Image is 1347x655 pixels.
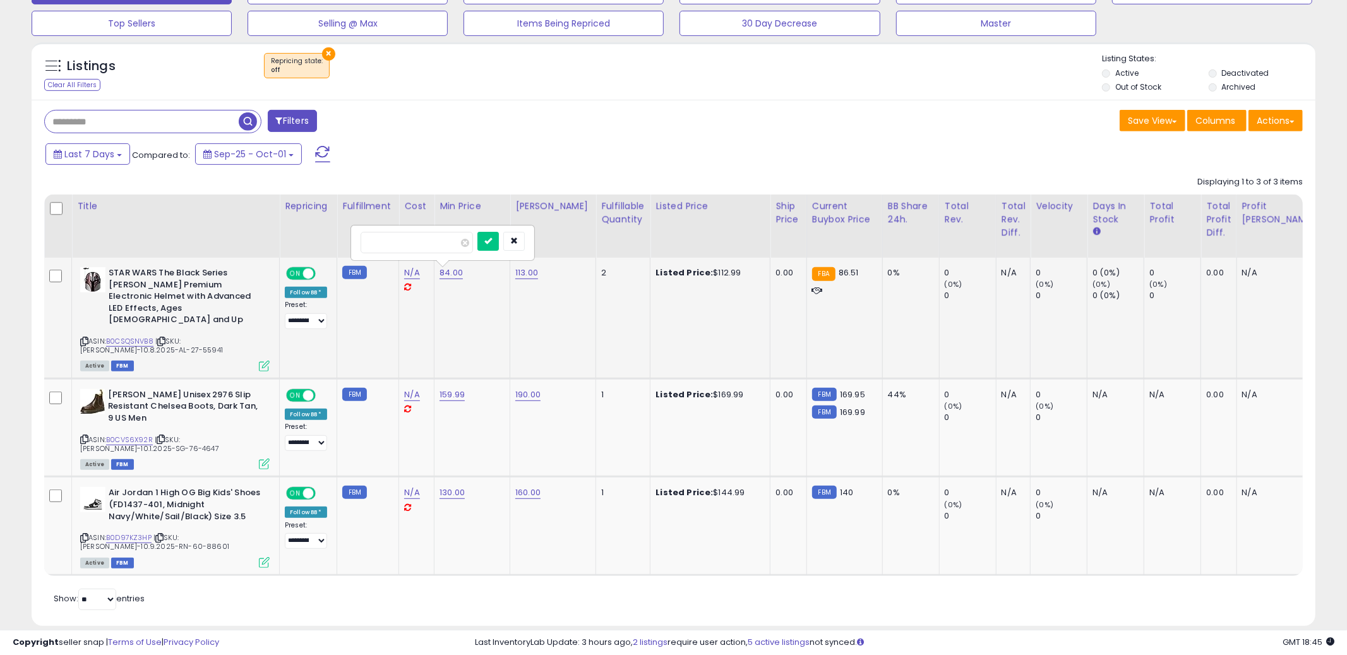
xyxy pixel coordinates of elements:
div: Current Buybox Price [812,200,877,226]
a: B0D97KZ3HP [106,532,152,543]
div: 1 [601,487,640,498]
b: STAR WARS The Black Series [PERSON_NAME] Premium Electronic Helmet with Advanced LED Effects, Age... [109,267,262,329]
div: Listed Price [656,200,765,213]
div: Follow BB * [285,507,327,518]
div: N/A [1242,267,1313,279]
b: Listed Price: [656,486,713,498]
div: 0.00 [775,487,796,498]
button: × [322,47,335,61]
div: Preset: [285,423,327,451]
span: Show: entries [54,592,145,604]
a: Privacy Policy [164,636,219,648]
div: N/A [1242,389,1313,400]
div: Fulfillment [342,200,393,213]
span: | SKU: [PERSON_NAME]-10.8.2025-AL-27-55941 [80,336,223,355]
small: FBM [812,406,837,419]
div: Cost [404,200,429,213]
a: 84.00 [440,267,463,279]
img: 31gF2zNOSGL._SL40_.jpg [80,487,105,512]
a: B0CVS6X92R [106,435,153,445]
div: 0 [945,389,996,400]
button: Filters [268,110,317,132]
div: N/A [1002,487,1021,498]
div: 0.00 [1206,487,1226,498]
span: 86.51 [839,267,859,279]
small: (0%) [1036,401,1053,411]
span: ON [287,488,303,499]
button: Selling @ Max [248,11,448,36]
small: FBA [812,267,835,281]
div: 0 [1036,267,1087,279]
button: Items Being Repriced [464,11,664,36]
div: Last InventoryLab Update: 3 hours ago, require user action, not synced. [476,637,1334,649]
small: (0%) [1036,500,1053,510]
span: FBM [111,361,134,371]
div: Displaying 1 to 3 of 3 items [1197,176,1303,188]
a: N/A [404,388,419,401]
small: FBM [812,388,837,401]
b: Air Jordan 1 High OG Big Kids' Shoes (FD1437-401, Midnight Navy/White/Sail/Black) Size 3.5 [109,487,262,526]
div: Profit [PERSON_NAME] [1242,200,1317,226]
b: [PERSON_NAME] Unisex 2976 Slip Resistant Chelsea Boots, Dark Tan, 9 US Men [108,389,261,428]
div: 0 (0%) [1093,290,1144,301]
div: Min Price [440,200,505,213]
a: 159.99 [440,388,465,401]
div: 44% [888,389,930,400]
div: 0% [888,487,930,498]
p: Listing States: [1102,53,1315,65]
button: Columns [1187,110,1247,131]
div: 0 (0%) [1093,267,1144,279]
img: 41dteGVe5cL._SL40_.jpg [80,267,105,292]
div: 0 [1036,389,1087,400]
span: Sep-25 - Oct-01 [214,148,286,160]
div: $112.99 [656,267,760,279]
div: seller snap | | [13,637,219,649]
button: Sep-25 - Oct-01 [195,143,302,165]
div: Title [77,200,274,213]
small: (0%) [945,401,962,411]
div: N/A [1093,389,1134,400]
small: (0%) [1093,279,1110,289]
small: (0%) [945,500,962,510]
label: Deactivated [1222,68,1269,78]
div: 0 [1036,487,1087,498]
label: Archived [1222,81,1256,92]
button: Actions [1248,110,1303,131]
a: 160.00 [515,486,541,499]
span: Last 7 Days [64,148,114,160]
span: ON [287,268,303,279]
small: (0%) [1036,279,1053,289]
div: Total Profit [1149,200,1195,226]
small: FBM [342,266,367,279]
small: FBM [342,486,367,499]
span: Compared to: [132,149,190,161]
a: 130.00 [440,486,465,499]
a: Terms of Use [108,636,162,648]
button: Top Sellers [32,11,232,36]
span: | SKU: [PERSON_NAME]-10.1.2025-SG-76-4647 [80,435,219,454]
span: FBM [111,558,134,568]
div: Preset: [285,301,327,329]
small: FBM [342,388,367,401]
div: Repricing [285,200,332,213]
div: 0 [1149,267,1200,279]
div: 0.00 [1206,267,1226,279]
b: Listed Price: [656,388,713,400]
span: ON [287,390,303,400]
div: N/A [1093,487,1134,498]
div: 0 [1036,290,1087,301]
div: Total Profit Diff. [1206,200,1231,239]
div: $144.99 [656,487,760,498]
span: All listings currently available for purchase on Amazon [80,459,109,470]
strong: Copyright [13,636,59,648]
div: Follow BB * [285,287,327,298]
a: N/A [404,486,419,499]
div: ASIN: [80,267,270,370]
div: $169.99 [656,389,760,400]
label: Active [1115,68,1139,78]
span: 140 [840,486,853,498]
div: N/A [1149,487,1191,498]
div: BB Share 24h. [888,200,934,226]
span: All listings currently available for purchase on Amazon [80,558,109,568]
div: 0 [945,412,996,423]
